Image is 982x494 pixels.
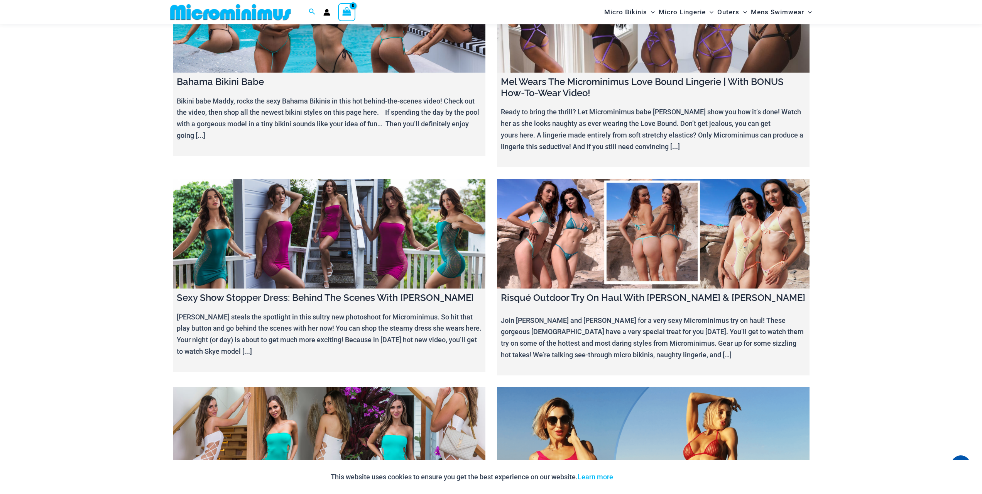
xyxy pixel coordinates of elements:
p: Join [PERSON_NAME] and [PERSON_NAME] for a very sexy Microminimus try on haul! These gorgeous [DE... [501,315,806,361]
p: [PERSON_NAME] steals the spotlight in this sultry new photoshoot for Microminimus. So hit that pl... [177,311,482,357]
span: Menu Toggle [647,2,655,22]
h4: Bahama Bikini Babe [177,76,482,88]
a: Account icon link [323,9,330,16]
span: Menu Toggle [739,2,747,22]
h4: Risqué Outdoor Try On Haul With [PERSON_NAME] & [PERSON_NAME] [501,292,806,304]
span: Micro Bikinis [604,2,647,22]
span: Menu Toggle [804,2,812,22]
span: Outers [717,2,739,22]
span: Mens Swimwear [751,2,804,22]
a: OutersMenu ToggleMenu Toggle [715,2,749,22]
a: Risqué Outdoor Try On Haul With Kristy & Zoe [497,179,810,289]
h4: Sexy Show Stopper Dress: Behind The Scenes With [PERSON_NAME] [177,292,482,304]
nav: Site Navigation [601,1,815,23]
span: Menu Toggle [706,2,713,22]
a: Micro BikinisMenu ToggleMenu Toggle [602,2,657,22]
a: Micro LingerieMenu ToggleMenu Toggle [657,2,715,22]
h4: Mel Wears The Microminimus Love Bound Lingerie | With BONUS How-To-Wear Video! [501,76,806,99]
a: View Shopping Cart, empty [338,3,356,21]
span: Micro Lingerie [659,2,706,22]
p: Bikini babe Maddy, rocks the sexy Bahama Bikinis in this hot behind-the-scenes video! Check out t... [177,95,482,141]
p: This website uses cookies to ensure you get the best experience on our website. [331,471,613,483]
button: Accept [619,468,652,486]
a: Mens SwimwearMenu ToggleMenu Toggle [749,2,814,22]
a: Learn more [578,473,613,481]
a: Sexy Show Stopper Dress: Behind The Scenes With Skye [173,179,485,289]
img: MM SHOP LOGO FLAT [167,3,294,21]
a: Search icon link [309,7,316,17]
p: Ready to bring the thrill? Let Microminimus babe [PERSON_NAME] show you how it’s done! Watch her ... [501,106,806,152]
